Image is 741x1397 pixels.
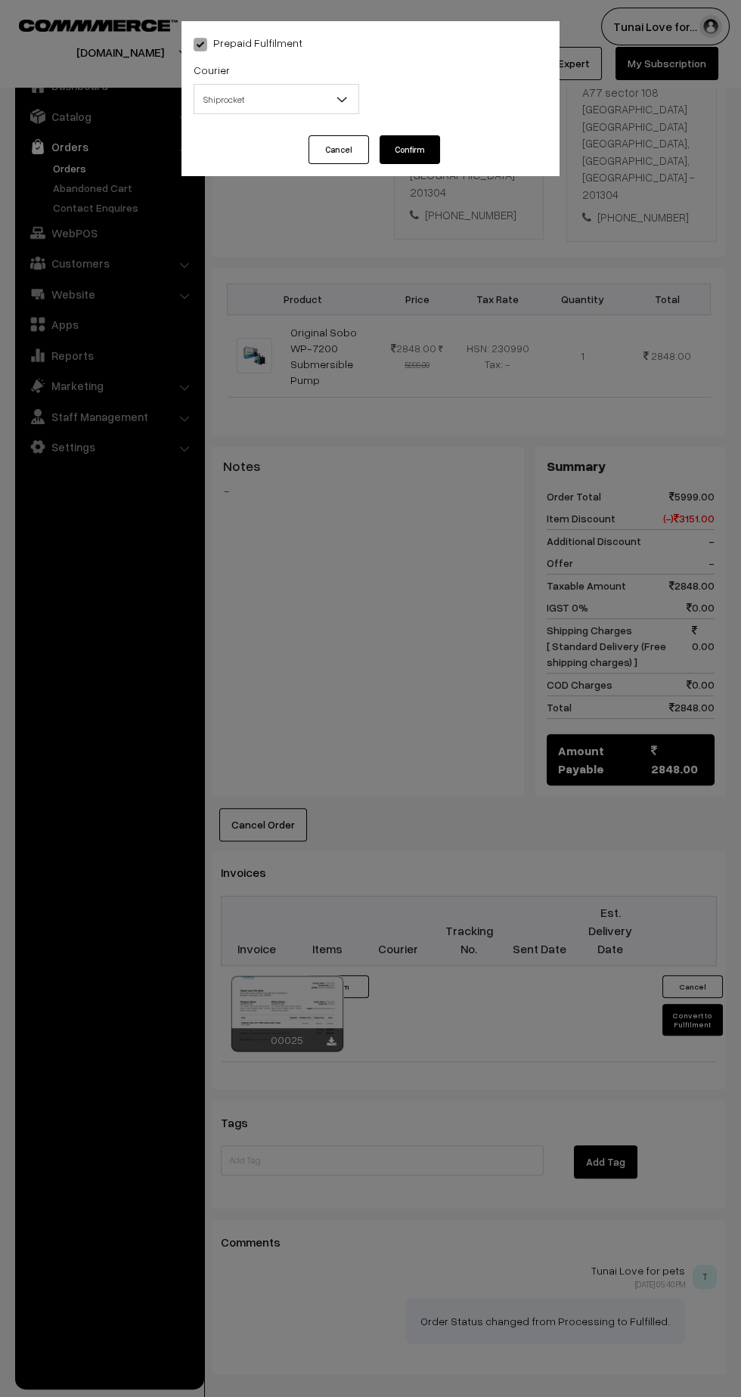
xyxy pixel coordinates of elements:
[194,84,359,114] span: Shiprocket
[380,135,440,164] button: Confirm
[194,35,302,51] label: Prepaid Fulfilment
[308,135,369,164] button: Cancel
[194,86,358,113] span: Shiprocket
[194,62,230,78] label: Courier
